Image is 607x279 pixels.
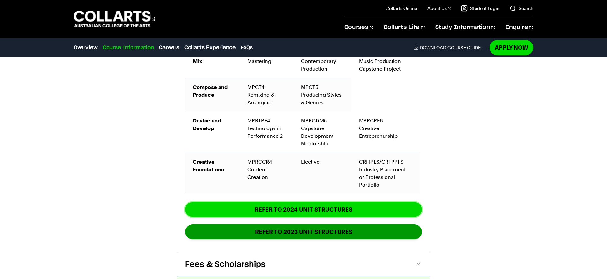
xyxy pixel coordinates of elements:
[193,118,221,131] strong: Devise and Develop
[103,44,154,51] a: Course Information
[193,84,228,98] strong: Compose and Produce
[293,153,351,194] td: Elective
[293,78,351,112] td: MPCT5 Producing Styles & Genres
[461,5,499,12] a: Student Login
[177,253,430,276] button: Fees & Scholarships
[74,10,155,28] div: Go to homepage
[193,50,222,64] strong: Record and Mix
[247,117,286,140] div: MPRTPE4 Technology in Performance 2
[386,5,417,12] a: Collarts Online
[185,202,422,217] a: REFER TO 2024 unit structures
[384,17,425,38] a: Collarts Life
[293,44,351,78] td: APRCPRS Contemporary Production
[193,159,224,173] strong: Creative Foundations
[74,44,98,51] a: Overview
[344,17,373,38] a: Courses
[414,45,486,50] a: DownloadCourse Guide
[240,44,293,78] td: APRMASS Mastering
[351,112,420,153] td: MPRCRE6 Creative Entreprenurship
[241,44,253,51] a: FAQs
[490,40,533,55] a: Apply Now
[506,17,533,38] a: Enquire
[240,78,293,112] td: MPCT4 Remixing & Arranging
[185,260,266,270] span: Fees & Scholarships
[301,117,344,148] div: MPRCDM5 Capstone Development: Mentorship
[420,45,446,50] span: Download
[359,158,412,189] div: CRFIPLS/CRFPPFS Industry Placement or Professional Portfolio
[184,44,236,51] a: Collarts Experience
[435,17,495,38] a: Study Information
[351,44,420,112] td: MPCP6 Music Production Capstone Project
[510,5,533,12] a: Search
[240,153,293,194] td: MPRCCR4 Content Creation
[159,44,179,51] a: Careers
[255,228,352,236] strong: REFER TO 2023 UNIT STRUCTURES
[427,5,451,12] a: About Us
